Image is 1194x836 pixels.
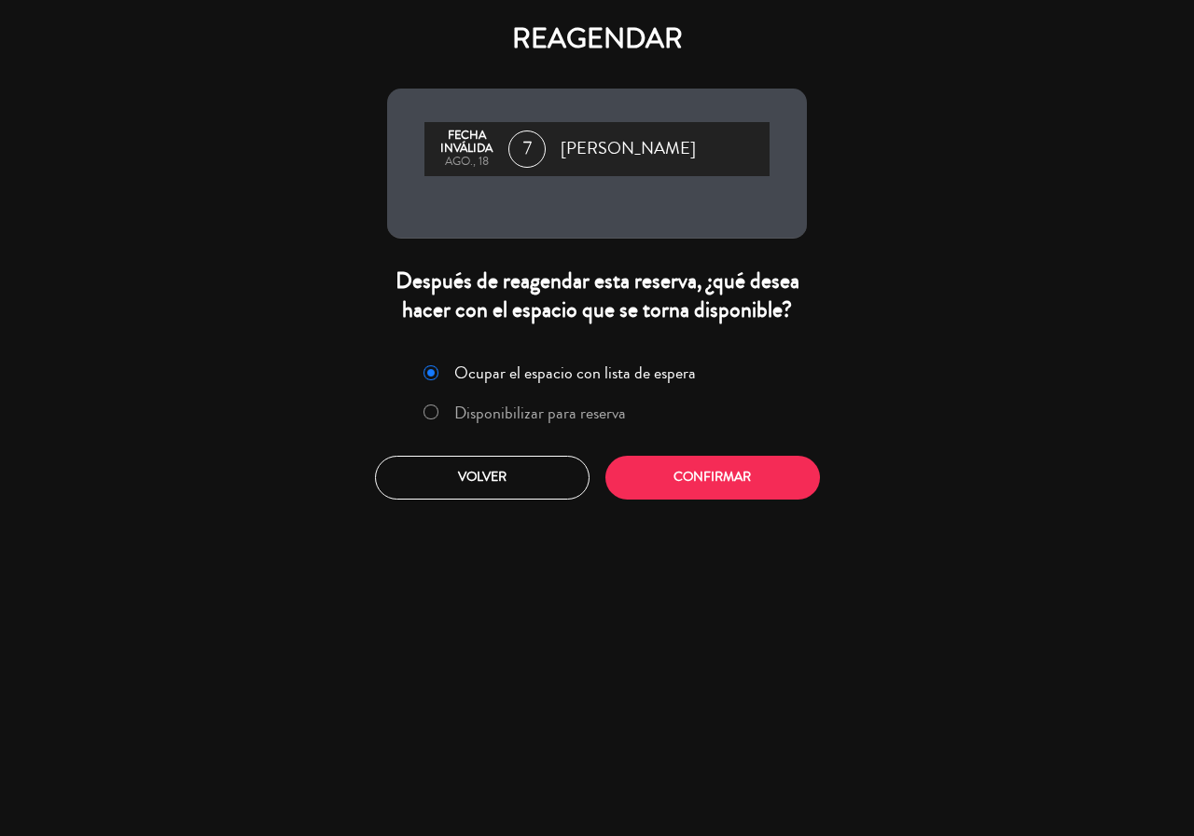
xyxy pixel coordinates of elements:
button: Confirmar [605,456,820,500]
button: Volver [375,456,590,500]
div: Después de reagendar esta reserva, ¿qué desea hacer con el espacio que se torna disponible? [387,267,807,324]
h4: REAGENDAR [387,22,807,56]
label: Ocupar el espacio con lista de espera [454,364,696,381]
span: [PERSON_NAME] [561,135,696,163]
div: ago., 18 [434,156,499,169]
span: 7 [508,130,546,168]
div: Fecha inválida [434,130,499,156]
label: Disponibilizar para reserva [454,404,626,421]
